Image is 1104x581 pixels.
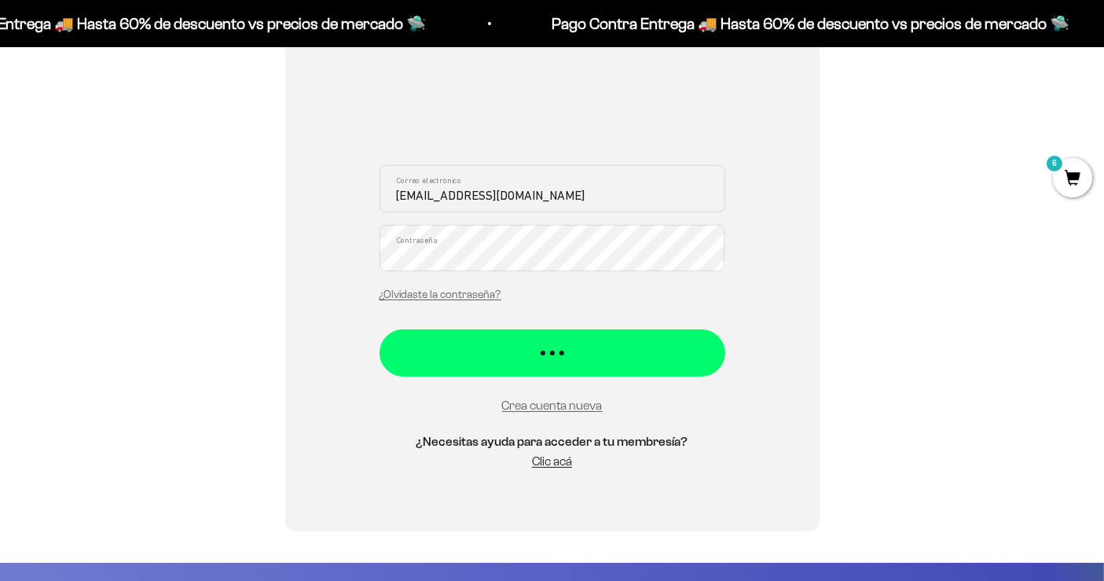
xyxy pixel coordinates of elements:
[380,289,501,300] a: ¿Olvidaste la contraseña?
[502,399,603,412] a: Crea cuenta nueva
[1053,171,1092,188] a: 6
[552,11,1070,36] p: Pago Contra Entrega 🚚 Hasta 60% de descuento vs precios de mercado 🛸
[380,53,725,146] iframe: Social Login Buttons
[380,432,725,452] h5: ¿Necesitas ayuda para acceder a tu membresía?
[532,454,572,468] a: Clic acá
[1045,154,1064,173] mark: 6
